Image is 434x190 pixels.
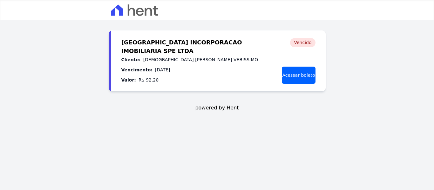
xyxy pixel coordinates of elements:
div: Vencido [290,38,315,47]
a: Acessar boleto [282,67,315,84]
dt: Cliente: [121,56,141,63]
dt: Valor: [121,76,136,84]
dt: Vencimento: [121,66,153,74]
img: hent_logo_extended-67d308285c3f7a01e96d77196721c21dd59cc2fc.svg [111,4,158,16]
span: powered by Hent [195,104,239,112]
dd: [DATE] [155,66,170,74]
dd: [DEMOGRAPHIC_DATA] [PERSON_NAME] VERISSIMO [143,56,258,63]
span: [GEOGRAPHIC_DATA] INCORPORACAO IMOBILIARIA SPE LTDA [121,38,277,48]
dd: R$ 92,20 [139,76,159,84]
